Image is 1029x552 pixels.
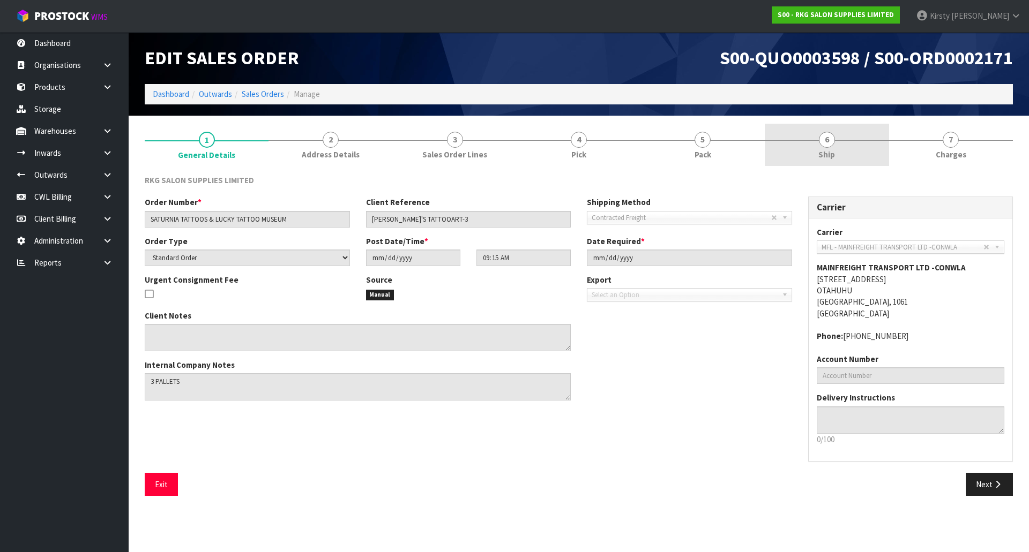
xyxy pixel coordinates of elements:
[571,149,586,160] span: Pick
[422,149,487,160] span: Sales Order Lines
[930,11,950,21] span: Kirsty
[145,47,299,69] span: Edit Sales Order
[817,226,842,238] label: Carrier
[772,6,900,24] a: S00 - RKG SALON SUPPLIES LIMITED
[819,132,835,148] span: 6
[817,353,878,365] label: Account Number
[145,310,191,321] label: Client Notes
[936,149,966,160] span: Charges
[817,434,1005,445] p: 0/100
[818,149,835,160] span: Ship
[242,89,284,99] a: Sales Orders
[199,132,215,148] span: 1
[145,175,254,185] span: RKG SALON SUPPLIES LIMITED
[294,89,320,99] span: Manage
[366,236,428,247] label: Post Date/Time
[695,132,711,148] span: 5
[16,9,29,22] img: cube-alt.png
[145,167,1013,504] span: General Details
[145,211,350,228] input: Order Number
[943,132,959,148] span: 7
[34,9,89,23] span: ProStock
[302,149,360,160] span: Address Details
[145,359,235,370] label: Internal Company Notes
[587,236,645,247] label: Date Required
[145,196,202,208] label: Order Number
[323,132,339,148] span: 2
[817,392,895,403] label: Delivery Instructions
[822,241,984,254] span: MFL - MAINFREIGHT TRANSPORT LTD -CONWLA
[817,367,1005,384] input: Account Number
[199,89,232,99] a: Outwards
[91,12,108,22] small: WMS
[587,196,651,208] label: Shipping Method
[817,202,1005,213] h3: Carrier
[366,196,430,208] label: Client Reference
[571,132,587,148] span: 4
[145,274,238,285] label: Urgent Consignment Fee
[366,290,394,300] span: Manual
[817,330,1005,342] address: [PHONE_NUMBER]
[817,262,966,273] strong: MAINFREIGHT TRANSPORT LTD -CONWLA
[447,132,463,148] span: 3
[592,211,771,224] span: Contracted Freight
[587,274,612,285] label: Export
[720,47,1013,69] span: S00-QUO0003598 / S00-ORD0002171
[778,10,894,19] strong: S00 - RKG SALON SUPPLIES LIMITED
[951,11,1009,21] span: [PERSON_NAME]
[966,473,1013,496] button: Next
[695,149,711,160] span: Pack
[817,331,843,341] strong: phone
[817,262,1005,319] address: [STREET_ADDRESS] OTAHUHU [GEOGRAPHIC_DATA], 1061 [GEOGRAPHIC_DATA]
[153,89,189,99] a: Dashboard
[592,289,778,301] span: Select an Option
[145,473,178,496] button: Exit
[366,211,571,228] input: Client Reference
[178,149,235,161] span: General Details
[366,274,392,285] label: Source
[145,236,188,247] label: Order Type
